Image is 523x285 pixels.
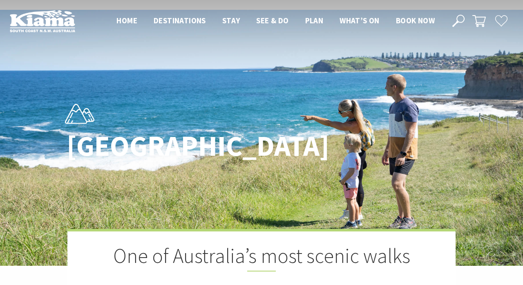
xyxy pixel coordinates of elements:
h2: One of Australia’s most scenic walks [108,244,415,272]
img: Kiama Logo [10,10,75,32]
span: Book now [396,16,435,25]
span: Plan [305,16,324,25]
span: What’s On [340,16,380,25]
span: Stay [222,16,240,25]
nav: Main Menu [108,14,443,28]
h1: [GEOGRAPHIC_DATA] [67,130,297,162]
span: See & Do [256,16,288,25]
span: Home [116,16,137,25]
span: Destinations [154,16,206,25]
